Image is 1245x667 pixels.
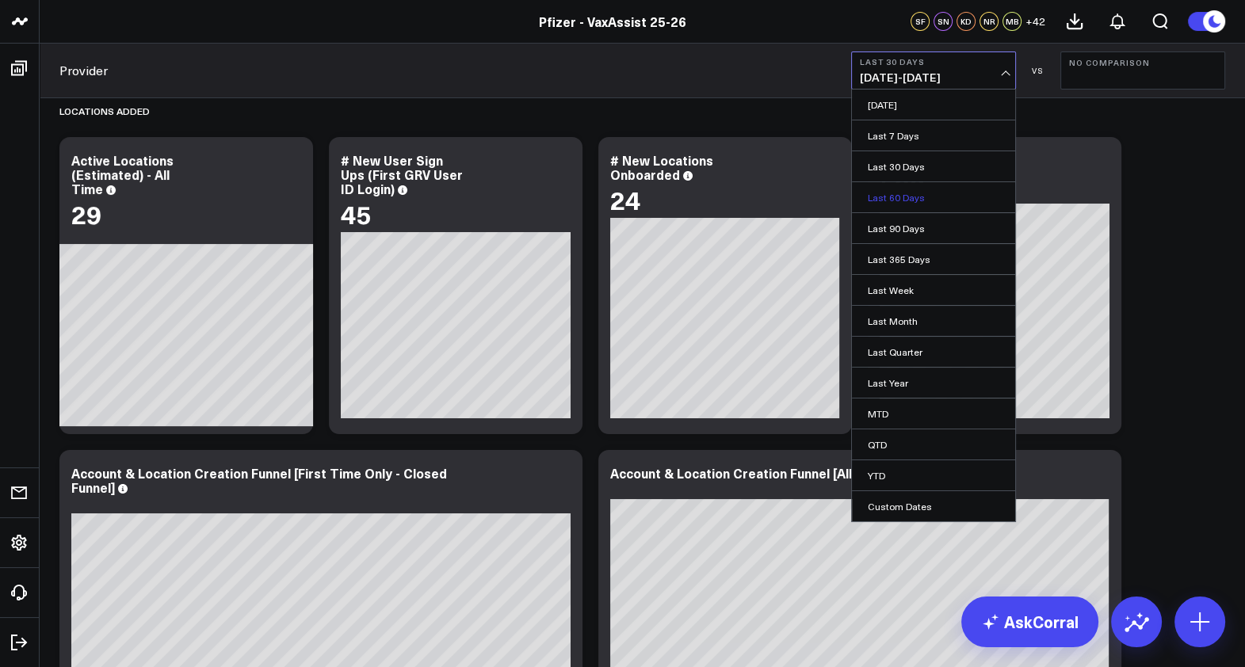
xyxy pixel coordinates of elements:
[852,182,1015,212] a: Last 60 Days
[852,491,1015,521] a: Custom Dates
[341,200,371,228] div: 45
[1024,66,1052,75] div: VS
[852,275,1015,305] a: Last Week
[1002,12,1022,31] div: MB
[59,93,150,129] div: Locations Added
[59,62,108,79] a: Provider
[852,120,1015,151] a: Last 7 Days
[852,398,1015,429] a: MTD
[852,429,1015,459] a: QTD
[71,151,174,197] div: Active Locations (Estimated) - All Time
[852,337,1015,367] a: Last Quarter
[1069,58,1216,67] b: No Comparison
[71,464,447,496] div: Account & Location Creation Funnel [First Time Only - Closed Funnel]
[71,200,101,228] div: 29
[934,12,953,31] div: SN
[860,57,1007,67] b: Last 30 Days
[1025,16,1045,27] span: + 42
[961,596,1098,647] a: AskCorral
[860,71,1007,84] span: [DATE] - [DATE]
[852,368,1015,398] a: Last Year
[852,460,1015,490] a: YTD
[539,13,686,30] a: Pfizer - VaxAssist 25-26
[852,306,1015,336] a: Last Month
[1025,12,1045,31] button: +42
[610,185,640,214] div: 24
[852,244,1015,274] a: Last 365 Days
[341,151,463,197] div: # New User Sign Ups (First GRV User ID Login)
[852,90,1015,120] a: [DATE]
[957,12,976,31] div: KD
[1060,51,1225,90] button: No Comparison
[851,51,1016,90] button: Last 30 Days[DATE]-[DATE]
[610,151,713,183] div: # New Locations Onboarded
[610,464,994,482] div: Account & Location Creation Funnel [All Visitors - Open Funnel]
[980,12,999,31] div: NR
[852,151,1015,181] a: Last 30 Days
[852,213,1015,243] a: Last 90 Days
[911,12,930,31] div: SF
